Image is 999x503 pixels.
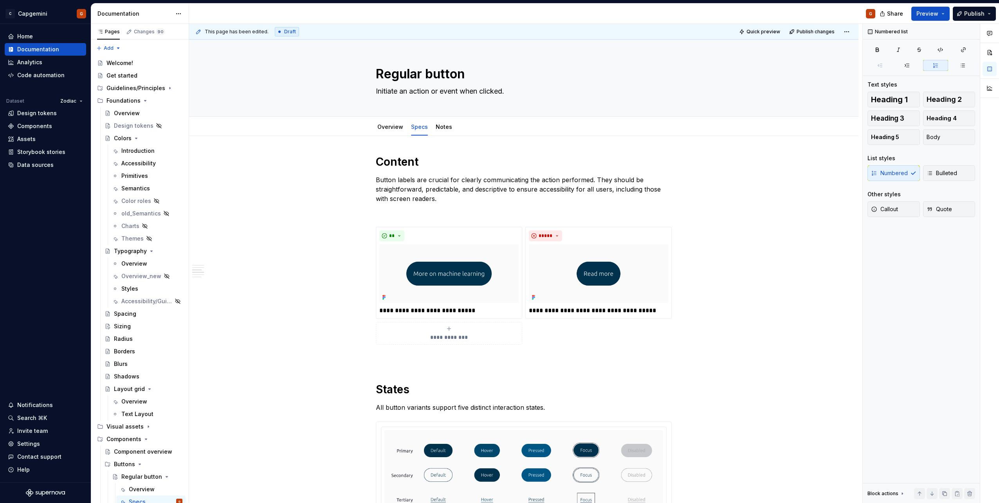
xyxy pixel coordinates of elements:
[114,109,140,117] div: Overview
[923,201,976,217] button: Quote
[17,440,40,448] div: Settings
[101,107,186,119] a: Overview
[114,122,153,130] div: Design tokens
[106,435,141,443] div: Components
[17,148,65,156] div: Storybook stories
[121,410,153,418] div: Text Layout
[104,45,114,51] span: Add
[927,133,940,141] span: Body
[156,29,165,35] span: 90
[5,463,86,476] button: Help
[911,7,950,21] button: Preview
[923,92,976,107] button: Heading 2
[114,322,131,330] div: Sizing
[94,69,186,82] a: Get started
[17,414,47,422] div: Search ⌘K
[376,382,672,396] h1: States
[871,114,904,122] span: Heading 3
[5,9,15,18] div: C
[101,320,186,333] a: Sizing
[109,295,186,308] a: Accessibility/Guide
[109,282,186,295] a: Styles
[109,157,186,170] a: Accessibility
[26,489,65,497] svg: Supernova Logo
[109,232,186,245] a: Themes
[376,175,672,203] p: Button labels are crucial for clearly communicating the action performed. They should be straight...
[923,165,976,181] button: Bulleted
[2,5,89,22] button: CCapgeminiG
[5,451,86,463] button: Contact support
[411,123,428,130] a: Specs
[5,120,86,132] a: Components
[927,114,957,122] span: Heading 4
[205,29,269,35] span: This page has been edited.
[101,245,186,257] a: Typography
[109,220,186,232] a: Charts
[867,129,920,145] button: Heading 5
[109,257,186,270] a: Overview
[121,398,147,405] div: Overview
[17,45,59,53] div: Documentation
[121,235,144,242] div: Themes
[867,490,898,497] div: Block actions
[114,448,172,456] div: Component overview
[121,210,161,217] div: old_Semantics
[374,85,670,98] textarea: Initiate an action or event when clicked.
[923,110,976,126] button: Heading 4
[17,466,30,474] div: Help
[433,118,455,135] div: Notes
[17,109,57,117] div: Design tokens
[101,308,186,320] a: Spacing
[114,373,139,380] div: Shadows
[436,123,452,130] a: Notes
[114,360,128,368] div: Blurs
[374,65,670,83] textarea: Regular button
[5,425,86,437] a: Invite team
[109,207,186,220] a: old_Semantics
[114,347,135,355] div: Borders
[109,170,186,182] a: Primitives
[867,81,897,89] div: Text styles
[876,7,908,21] button: Share
[101,119,186,132] a: Design tokens
[747,29,780,35] span: Quick preview
[94,420,186,433] div: Visual assets
[101,333,186,345] a: Radius
[5,43,86,56] a: Documentation
[101,345,186,358] a: Borders
[927,169,957,177] span: Bulleted
[867,110,920,126] button: Heading 3
[374,118,406,135] div: Overview
[114,310,136,318] div: Spacing
[109,145,186,157] a: Introduction
[529,244,668,303] img: c0a0fbd8-1df9-451a-9c1b-de2285200d25.png
[5,107,86,119] a: Design tokens
[17,71,65,79] div: Code automation
[5,159,86,171] a: Data sources
[5,56,86,69] a: Analytics
[867,190,901,198] div: Other styles
[867,488,905,499] div: Block actions
[101,445,186,458] a: Component overview
[18,10,47,18] div: Capgemini
[953,7,996,21] button: Publish
[408,118,431,135] div: Specs
[121,222,139,230] div: Charts
[923,129,976,145] button: Body
[80,11,83,17] div: G
[57,96,86,107] button: Zodiac
[97,10,171,18] div: Documentation
[114,385,145,393] div: Layout grid
[109,195,186,207] a: Color roles
[121,185,150,192] div: Semantics
[17,401,53,409] div: Notifications
[109,408,186,420] a: Text Layout
[109,395,186,408] a: Overview
[101,383,186,395] a: Layout grid
[121,272,161,280] div: Overview_new
[94,43,123,54] button: Add
[964,10,985,18] span: Publish
[121,147,155,155] div: Introduction
[379,244,519,303] img: e2ec1214-17e8-41b4-8cc1-d0f2c1dd0d00.png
